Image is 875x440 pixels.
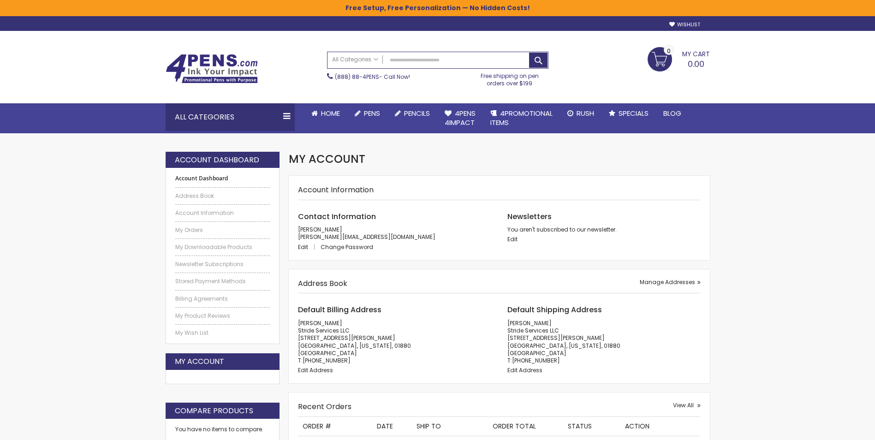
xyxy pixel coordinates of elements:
address: [PERSON_NAME] Stride Services LLC [STREET_ADDRESS][PERSON_NAME] [GEOGRAPHIC_DATA], [US_STATE], 01... [298,320,491,364]
a: My Orders [175,226,270,234]
span: Default Billing Address [298,304,381,315]
a: Edit [507,235,518,243]
span: My Account [289,151,365,166]
span: Pens [364,108,380,118]
a: My Wish List [175,329,270,337]
img: 4Pens Custom Pens and Promotional Products [166,54,258,83]
span: 0.00 [688,58,704,70]
a: Specials [601,103,656,124]
a: My Downloadable Products [175,244,270,251]
a: Account Information [175,209,270,217]
a: [PHONE_NUMBER] [303,357,351,364]
span: Specials [619,108,649,118]
span: Edit [298,243,308,251]
a: 0.00 0 [648,47,710,70]
a: Change Password [321,243,373,251]
a: Address Book [175,192,270,200]
strong: Account Information [298,184,374,195]
span: Blog [663,108,681,118]
a: [PHONE_NUMBER] [512,357,560,364]
a: Pencils [387,103,437,124]
a: Wishlist [669,21,700,28]
a: My Product Reviews [175,312,270,320]
span: Home [321,108,340,118]
span: Pencils [404,108,430,118]
a: Home [304,103,347,124]
a: (888) 88-4PENS [335,73,379,81]
span: 4PROMOTIONAL ITEMS [490,108,553,127]
span: Newsletters [507,211,552,222]
a: Pens [347,103,387,124]
span: - Call Now! [335,73,410,81]
th: Action [620,417,701,436]
span: 0 [667,47,671,55]
a: Edit Address [298,366,333,374]
th: Status [563,417,620,436]
th: Ship To [412,417,488,436]
th: Order Total [488,417,563,436]
div: All Categories [166,103,295,131]
strong: Account Dashboard [175,155,259,165]
span: View All [673,401,694,409]
div: Free shipping on pen orders over $199 [471,69,548,87]
a: Blog [656,103,689,124]
span: Default Shipping Address [507,304,602,315]
a: Rush [560,103,601,124]
a: All Categories [327,52,383,67]
a: 4Pens4impact [437,103,483,133]
th: Date [372,417,412,436]
a: Manage Addresses [640,279,701,286]
strong: Compare Products [175,406,253,416]
a: View All [673,402,701,409]
span: 4Pens 4impact [445,108,476,127]
address: [PERSON_NAME] Stride Services LLC [STREET_ADDRESS][PERSON_NAME] [GEOGRAPHIC_DATA], [US_STATE], 01... [507,320,701,364]
a: Billing Agreements [175,295,270,303]
strong: Address Book [298,278,347,289]
span: Manage Addresses [640,278,695,286]
a: Edit [298,243,319,251]
a: Newsletter Subscriptions [175,261,270,268]
a: Stored Payment Methods [175,278,270,285]
a: Edit Address [507,366,542,374]
p: You aren't subscribed to our newsletter. [507,226,701,233]
strong: Recent Orders [298,401,351,412]
p: [PERSON_NAME] [PERSON_NAME][EMAIL_ADDRESS][DOMAIN_NAME] [298,226,491,241]
span: Rush [577,108,594,118]
strong: Account Dashboard [175,175,270,182]
span: All Categories [332,56,378,63]
a: 4PROMOTIONALITEMS [483,103,560,133]
th: Order # [298,417,372,436]
strong: My Account [175,357,224,367]
span: Contact Information [298,211,376,222]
